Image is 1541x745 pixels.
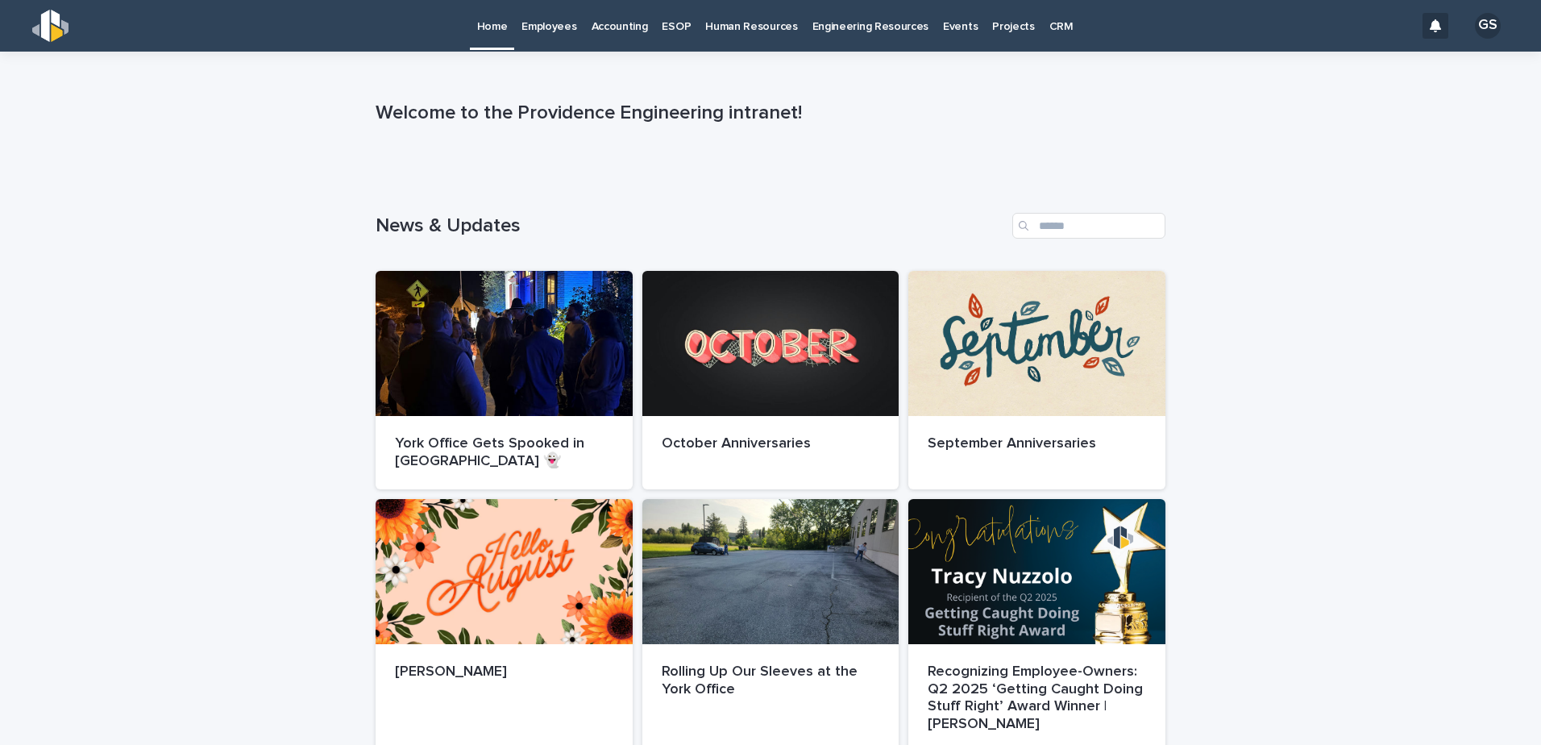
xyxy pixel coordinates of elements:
a: York Office Gets Spooked in [GEOGRAPHIC_DATA] 👻 [376,271,633,489]
div: GS [1475,13,1501,39]
p: [PERSON_NAME] [395,664,613,681]
a: September Anniversaries [908,271,1165,489]
p: Recognizing Employee-Owners: Q2 2025 ‘Getting Caught Doing Stuff Right’ Award Winner | [PERSON_NAME] [928,664,1146,733]
p: Welcome to the Providence Engineering intranet! [376,102,1159,125]
a: October Anniversaries [642,271,899,489]
p: September Anniversaries [928,435,1146,453]
h1: News & Updates [376,214,1006,238]
p: York Office Gets Spooked in [GEOGRAPHIC_DATA] 👻 [395,435,613,470]
input: Search [1012,213,1165,239]
p: Rolling Up Our Sleeves at the York Office [662,664,880,698]
p: October Anniversaries [662,435,880,453]
img: s5b5MGTdWwFoU4EDV7nw [32,10,69,42]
